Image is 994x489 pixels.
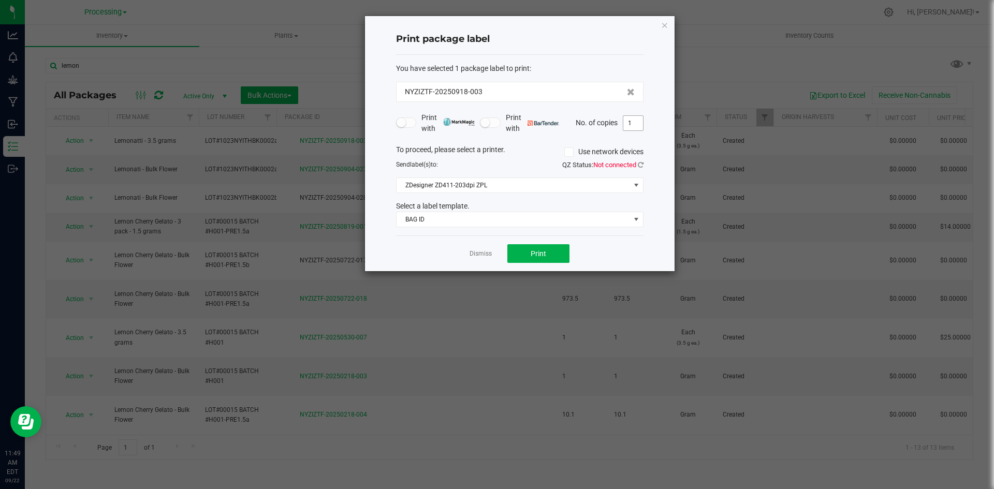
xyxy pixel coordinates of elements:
[562,161,644,169] span: QZ Status:
[396,63,644,74] div: :
[506,112,559,134] span: Print with
[388,144,651,160] div: To proceed, please select a printer.
[397,212,630,227] span: BAG ID
[388,201,651,212] div: Select a label template.
[397,178,630,192] span: ZDesigner ZD411-203dpi ZPL
[564,146,644,157] label: Use network devices
[507,244,569,263] button: Print
[405,86,483,97] span: NYZIZTF-20250918-003
[396,33,644,46] h4: Print package label
[528,121,559,126] img: bartender.png
[10,406,41,437] iframe: Resource center
[593,161,636,169] span: Not connected
[470,249,492,258] a: Dismiss
[396,161,438,168] span: Send to:
[421,112,475,134] span: Print with
[443,118,475,126] img: mark_magic_cybra.png
[410,161,431,168] span: label(s)
[396,64,530,72] span: You have selected 1 package label to print
[576,118,618,126] span: No. of copies
[531,249,546,258] span: Print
